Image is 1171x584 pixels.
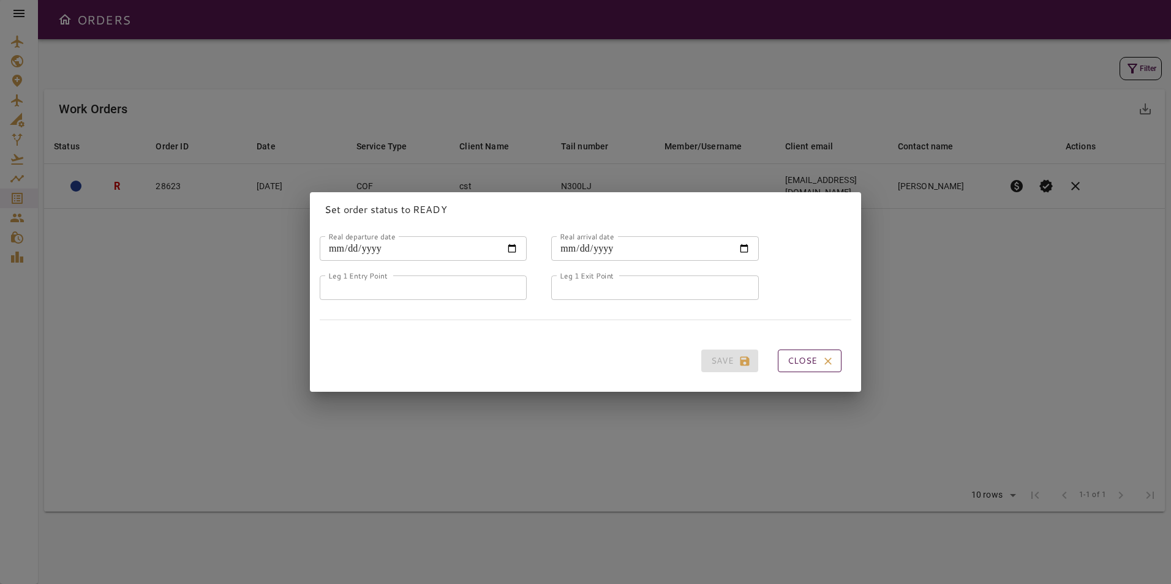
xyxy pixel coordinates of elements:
[325,202,846,217] p: Set order status to READY
[328,270,387,280] label: Leg 1 Entry Point
[560,270,614,280] label: Leg 1 Exit Point
[560,231,614,241] label: Real arrival date
[778,350,842,372] button: Close
[328,231,395,241] label: Real departure date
